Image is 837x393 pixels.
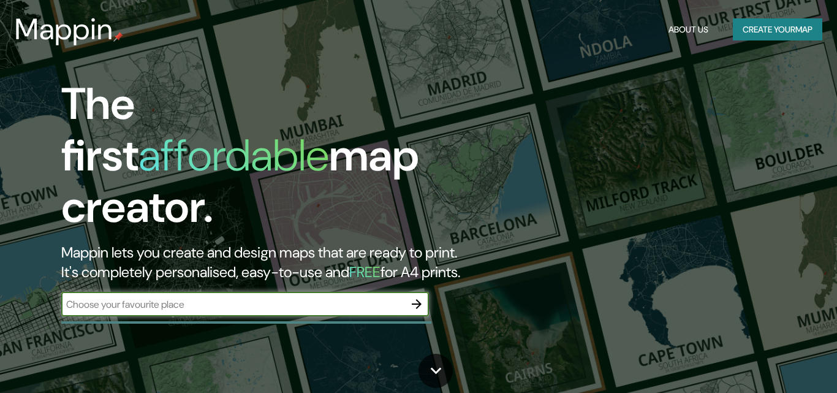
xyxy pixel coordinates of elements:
h1: The first map creator. [61,78,480,243]
h3: Mappin [15,12,113,47]
h1: affordable [138,127,329,184]
h2: Mappin lets you create and design maps that are ready to print. It's completely personalised, eas... [61,243,480,282]
button: About Us [664,18,713,41]
input: Choose your favourite place [61,297,404,311]
h5: FREE [349,262,381,281]
button: Create yourmap [733,18,822,41]
img: mappin-pin [113,32,123,42]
